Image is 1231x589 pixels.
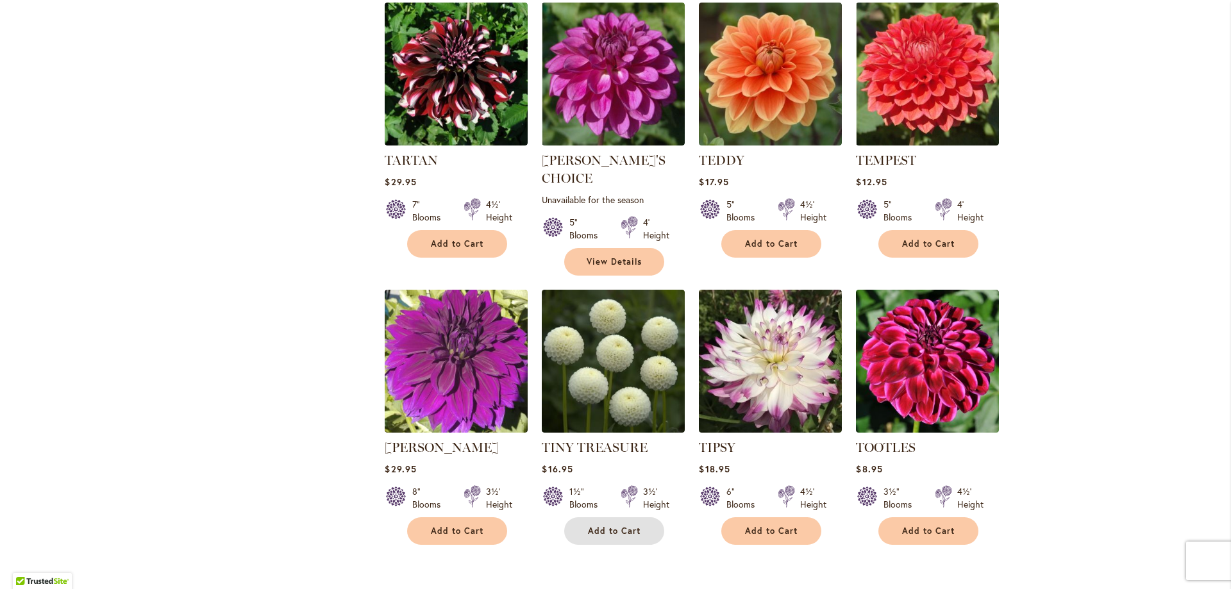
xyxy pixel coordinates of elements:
a: TED'S CHOICE [542,136,685,148]
a: TIPSY [699,440,735,455]
span: $29.95 [385,463,416,475]
a: TEMPEST [856,136,999,148]
span: Add to Cart [745,238,798,249]
button: Add to Cart [878,230,978,258]
span: $8.95 [856,463,882,475]
div: 5" Blooms [569,216,605,242]
a: TINY TREASURE [542,423,685,435]
a: TIPSY [699,423,842,435]
span: $17.95 [699,176,728,188]
span: $18.95 [699,463,730,475]
a: Tartan [385,136,528,148]
a: TEDDY [699,153,744,168]
img: Thomas Edison [385,290,528,433]
div: 3½' Height [486,485,512,511]
span: $16.95 [542,463,573,475]
div: 4' Height [957,198,984,224]
a: TEMPEST [856,153,916,168]
button: Add to Cart [564,517,664,545]
div: 4½' Height [800,198,826,224]
div: 3½" Blooms [883,485,919,511]
button: Add to Cart [407,230,507,258]
div: 7" Blooms [412,198,448,224]
div: 4½' Height [957,485,984,511]
img: TINY TREASURE [542,290,685,433]
div: 4½' Height [800,485,826,511]
img: TIPSY [699,290,842,433]
a: TOOTLES [856,440,916,455]
span: Add to Cart [902,238,955,249]
a: [PERSON_NAME]'S CHOICE [542,153,666,186]
button: Add to Cart [407,517,507,545]
div: 1½" Blooms [569,485,605,511]
span: Add to Cart [745,526,798,536]
button: Add to Cart [721,230,821,258]
div: 4½' Height [486,198,512,224]
span: Add to Cart [431,238,483,249]
span: $29.95 [385,176,416,188]
span: View Details [587,256,642,267]
p: Unavailable for the season [542,194,685,206]
a: TARTAN [385,153,438,168]
div: 6" Blooms [726,485,762,511]
span: $12.95 [856,176,887,188]
span: Add to Cart [902,526,955,536]
img: Tartan [385,3,528,145]
div: 5" Blooms [726,198,762,224]
a: Teddy [699,136,842,148]
div: 8" Blooms [412,485,448,511]
a: Thomas Edison [385,423,528,435]
img: TEMPEST [856,3,999,145]
img: TED'S CHOICE [542,3,685,145]
div: 5" Blooms [883,198,919,224]
span: Add to Cart [588,526,641,536]
button: Add to Cart [721,517,821,545]
img: Teddy [699,3,842,145]
a: TINY TREASURE [542,440,648,455]
iframe: Launch Accessibility Center [10,543,46,579]
a: [PERSON_NAME] [385,440,499,455]
div: 4' Height [643,216,669,242]
img: Tootles [856,290,999,433]
a: View Details [564,248,664,276]
button: Add to Cart [878,517,978,545]
div: 3½' Height [643,485,669,511]
span: Add to Cart [431,526,483,536]
a: Tootles [856,423,999,435]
